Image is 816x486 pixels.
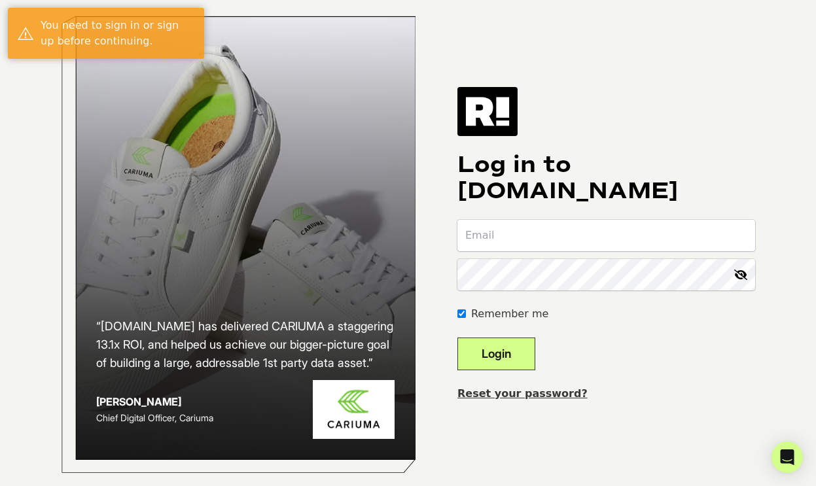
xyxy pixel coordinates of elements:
strong: [PERSON_NAME] [96,395,181,408]
h1: Log in to [DOMAIN_NAME] [457,152,755,204]
h2: “[DOMAIN_NAME] has delivered CARIUMA a staggering 13.1x ROI, and helped us achieve our bigger-pic... [96,317,395,372]
div: You need to sign in or sign up before continuing. [41,18,194,49]
img: Retention.com [457,87,518,135]
a: Reset your password? [457,387,588,400]
label: Remember me [471,306,548,322]
input: Email [457,220,755,251]
img: Cariuma [313,380,395,440]
button: Login [457,338,535,370]
div: Open Intercom Messenger [772,442,803,473]
span: Chief Digital Officer, Cariuma [96,412,213,423]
